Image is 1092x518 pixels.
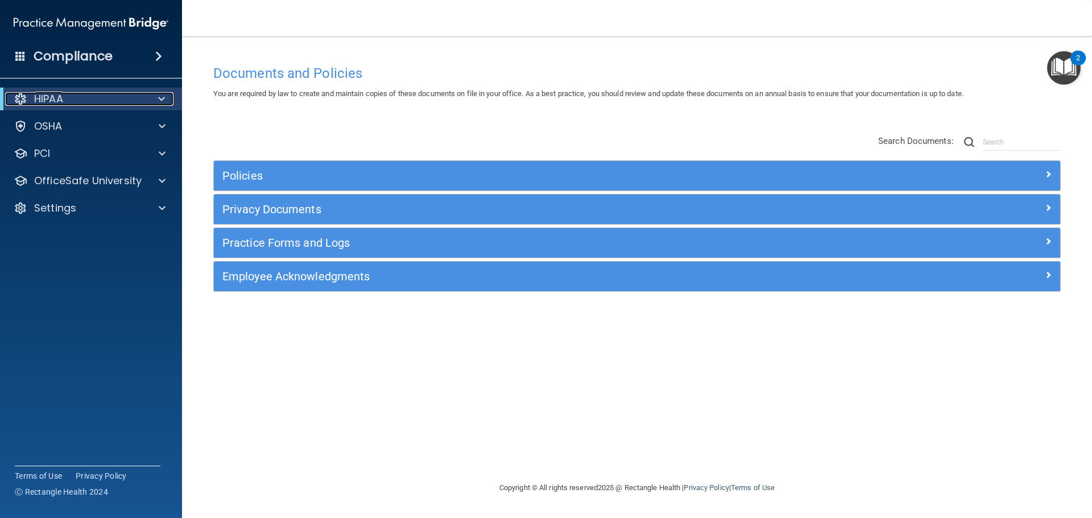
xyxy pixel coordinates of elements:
[14,174,166,188] a: OfficeSafe University
[76,470,127,482] a: Privacy Policy
[1076,58,1080,73] div: 2
[222,200,1052,218] a: Privacy Documents
[34,174,142,188] p: OfficeSafe University
[34,147,50,160] p: PCI
[222,234,1052,252] a: Practice Forms and Logs
[34,92,63,106] p: HIPAA
[34,48,113,64] h4: Compliance
[731,483,775,492] a: Terms of Use
[34,201,76,215] p: Settings
[222,169,840,182] h5: Policies
[222,237,840,249] h5: Practice Forms and Logs
[34,119,63,133] p: OSHA
[222,270,840,283] h5: Employee Acknowledgments
[222,167,1052,185] a: Policies
[14,201,166,215] a: Settings
[222,203,840,216] h5: Privacy Documents
[15,470,62,482] a: Terms of Use
[222,267,1052,285] a: Employee Acknowledgments
[964,137,974,147] img: ic-search.3b580494.png
[429,470,845,506] div: Copyright © All rights reserved 2025 @ Rectangle Health | |
[213,66,1061,81] h4: Documents and Policies
[14,92,165,106] a: HIPAA
[684,483,729,492] a: Privacy Policy
[14,147,166,160] a: PCI
[1047,51,1081,85] button: Open Resource Center, 2 new notifications
[14,12,168,35] img: PMB logo
[14,119,166,133] a: OSHA
[15,486,108,498] span: Ⓒ Rectangle Health 2024
[213,89,963,98] span: You are required by law to create and maintain copies of these documents on file in your office. ...
[983,134,1061,151] input: Search
[878,136,954,146] span: Search Documents:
